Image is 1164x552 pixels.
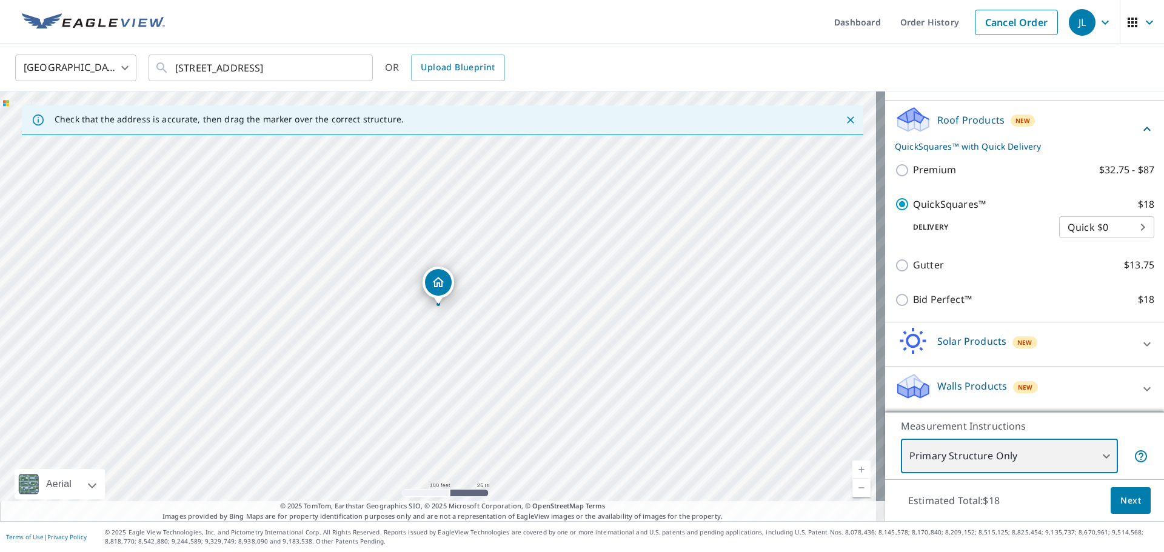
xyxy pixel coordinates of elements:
span: New [1015,116,1031,125]
p: Premium [913,162,956,178]
div: Dropped pin, building 1, Residential property, 501 S Miner St Colville, WA 99114 [423,267,454,304]
p: Bid Perfect™ [913,292,972,307]
img: EV Logo [22,13,165,32]
span: New [1018,382,1033,392]
p: QuickSquares™ [913,197,986,212]
p: Roof Products [937,113,1005,127]
p: QuickSquares™ with Quick Delivery [895,140,1140,153]
a: Cancel Order [975,10,1058,35]
div: Primary Structure Only [901,439,1118,473]
div: JL [1069,9,1095,36]
div: Roof ProductsNewQuickSquares™ with Quick Delivery [895,105,1154,153]
span: Your report will include only the primary structure on the property. For example, a detached gara... [1134,449,1148,464]
a: Terms [586,501,606,510]
a: Terms of Use [6,533,44,541]
button: Close [843,112,858,128]
p: Walls Products [937,379,1007,393]
p: $18 [1138,292,1154,307]
a: Privacy Policy [47,533,87,541]
div: Aerial [15,469,105,499]
span: Next [1120,493,1141,508]
p: $13.75 [1124,258,1154,273]
p: $32.75 - $87 [1099,162,1154,178]
p: Solar Products [937,334,1006,348]
div: Aerial [42,469,75,499]
span: © 2025 TomTom, Earthstar Geographics SIO, © 2025 Microsoft Corporation, © [280,501,606,511]
div: Walls ProductsNew [895,372,1154,407]
p: Delivery [895,222,1059,233]
a: Upload Blueprint [411,55,504,81]
span: Upload Blueprint [421,60,495,75]
p: Gutter [913,258,944,273]
div: Solar ProductsNew [895,327,1154,362]
p: Estimated Total: $18 [898,487,1009,514]
p: | [6,533,87,540]
a: Current Level 18, Zoom Out [852,479,871,497]
input: Search by address or latitude-longitude [175,51,348,85]
div: OR [385,55,505,81]
button: Next [1111,487,1151,514]
a: OpenStreetMap [532,501,583,510]
div: Quick $0 [1059,210,1154,244]
p: Check that the address is accurate, then drag the marker over the correct structure. [55,114,404,125]
p: Measurement Instructions [901,419,1148,433]
p: © 2025 Eagle View Technologies, Inc. and Pictometry International Corp. All Rights Reserved. Repo... [105,528,1158,546]
a: Current Level 18, Zoom In [852,461,871,479]
p: $18 [1138,197,1154,212]
div: [GEOGRAPHIC_DATA] [15,51,136,85]
span: New [1017,338,1032,347]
